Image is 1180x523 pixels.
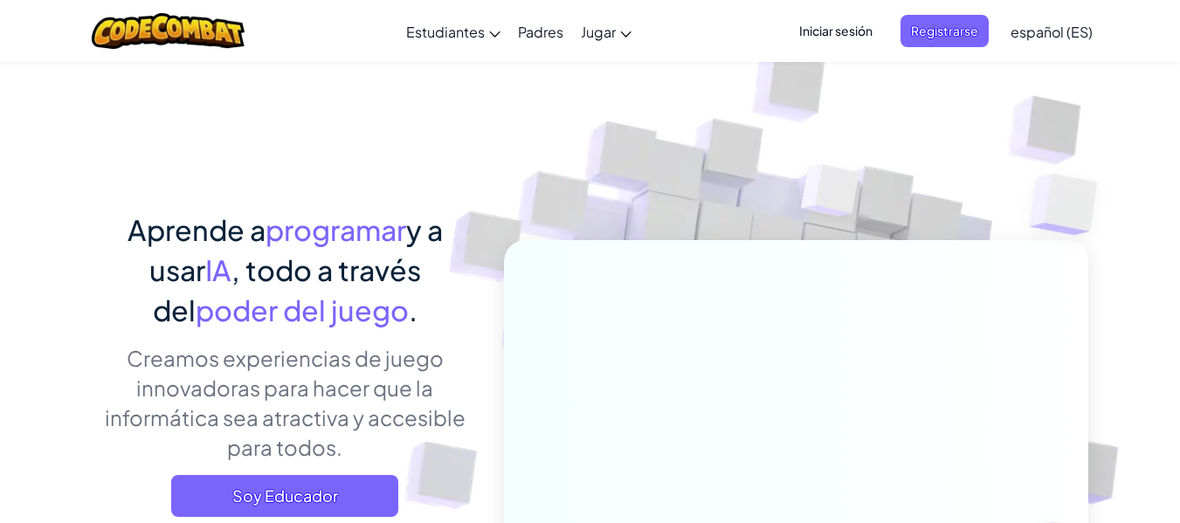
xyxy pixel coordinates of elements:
[995,131,1146,279] img: Overlap cubes
[509,8,572,55] a: Padres
[128,212,266,247] span: Aprende a
[153,252,421,327] span: , todo a través del
[901,15,989,47] button: Registrarse
[1002,8,1101,55] a: español (ES)
[789,15,883,47] button: Iniciar sesión
[397,8,509,55] a: Estudiantes
[93,343,478,462] p: Creamos experiencias de juego innovadoras para hacer que la informática sea atractiva y accesible...
[205,252,231,287] span: IA
[196,292,409,327] span: poder del juego
[572,8,640,55] a: Jugar
[266,212,406,247] span: programar
[92,13,245,49] img: CodeCombat logo
[409,292,417,327] span: .
[1011,23,1093,41] span: español (ES)
[581,23,616,41] span: Jugar
[171,475,398,517] a: Soy Educador
[768,130,894,260] img: Overlap cubes
[406,23,485,41] span: Estudiantes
